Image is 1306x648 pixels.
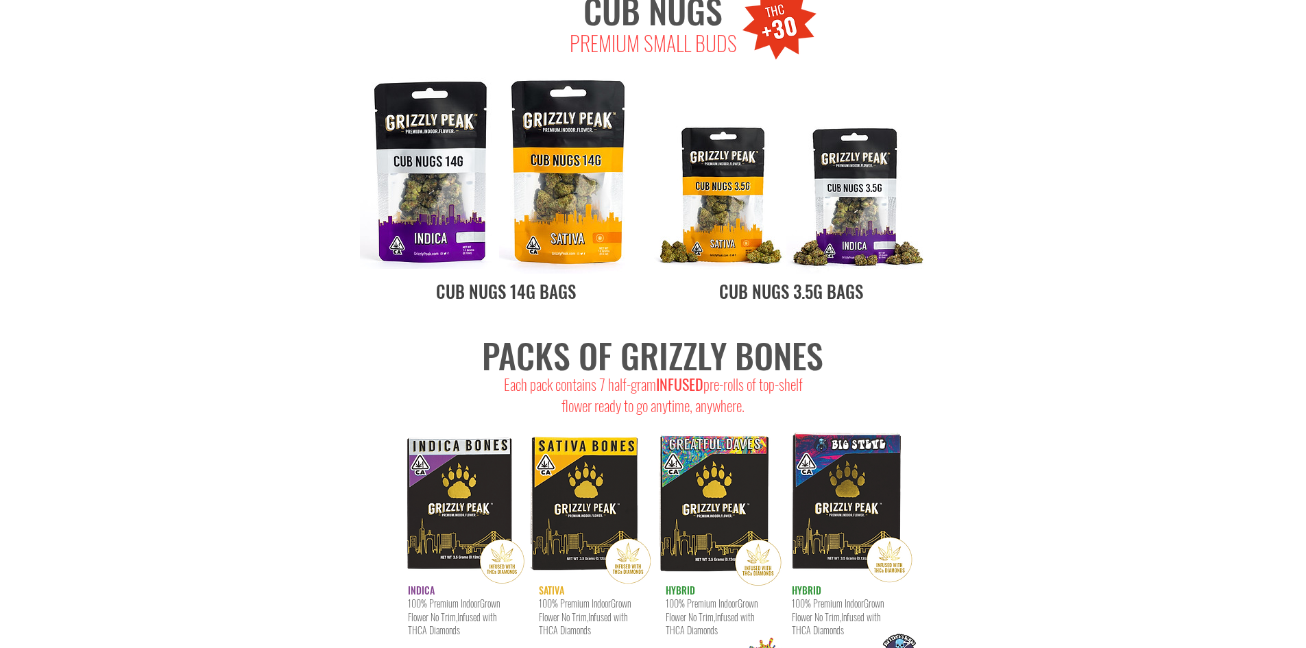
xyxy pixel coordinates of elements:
[666,596,738,610] span: 100% Premium Indoor
[408,596,480,610] span: 100% Premium Indoor
[786,420,917,589] img: 7BS.png
[666,610,754,638] span: Infused with THCA Diamonds
[719,278,863,304] span: CUB NUGS 3.5G BAGS
[436,278,576,304] span: CUB NUGS 14G BAGS
[792,596,884,624] span: Grown Flower No Trim,
[653,420,786,592] img: 7gd.png
[400,423,528,589] img: 7indica.png
[360,66,508,269] img: 14gram_indica_wht-1.jpg
[786,121,932,274] img: 092922-CUBNUG-INDICA.jpg
[523,421,653,590] img: 7sativa.png
[408,583,435,597] span: INDICA
[666,596,758,624] span: Grown Flower No Trim,
[654,121,786,274] img: 092922-CUBNUG-SATIVA.jpg
[408,610,496,638] span: Infused with THCA Diamonds
[504,373,803,416] span: Each pack contains 7 half-gram pre-rolls of top-shelf flower ready to go anytime, anywhere.
[792,596,864,610] span: 100% Premium Indoor
[482,329,823,380] span: PACKS OF GRIZZLY BONES
[792,583,821,597] span: HYBRID
[539,596,631,624] span: Grown Flower No Trim,
[570,27,737,58] span: PREMIUM SMALL BUDS
[539,596,611,610] span: 100% Premium Indoor
[499,69,640,274] img: 14gram_sativa_wht-1.jpg
[408,596,500,624] span: Grown Flower No Trim,
[539,610,627,638] span: Infused with THCA Diamonds
[792,610,880,638] span: Infused with THCA Diamonds
[656,373,703,395] span: INFUSED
